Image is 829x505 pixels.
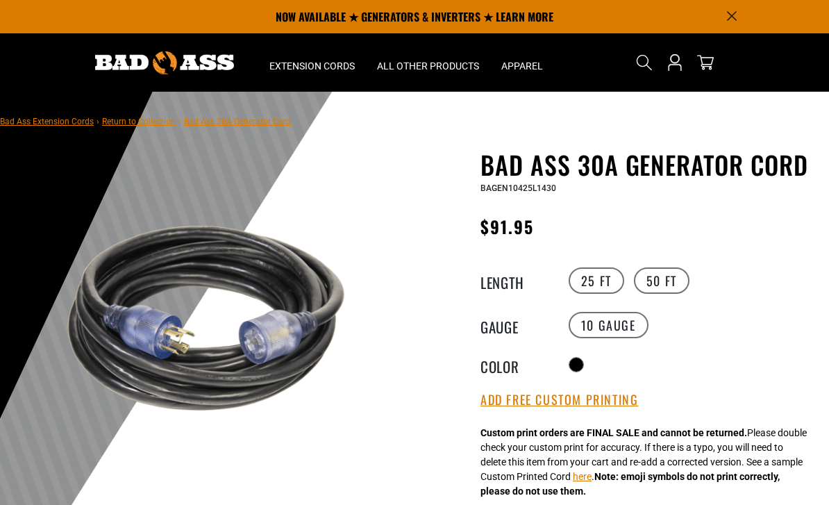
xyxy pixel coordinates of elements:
[633,51,655,74] summary: Search
[377,60,479,72] span: All Other Products
[41,153,374,486] img: black
[480,427,747,438] strong: Custom print orders are FINAL SALE and cannot be returned.
[480,356,550,374] legend: Color
[634,267,689,294] label: 50 FT
[480,183,556,193] span: BAGEN10425L1430
[480,316,550,334] legend: Gauge
[366,33,490,92] summary: All Other Products
[258,33,366,92] summary: Extension Cords
[480,426,807,499] div: Please double check your custom print for accuracy. If there is a typo, you will need to delete t...
[102,117,176,126] a: Return to Collection
[97,117,99,126] span: ›
[178,117,181,126] span: ›
[501,60,543,72] span: Apparel
[480,392,638,408] button: Add Free Custom Printing
[480,272,550,290] legend: Length
[569,312,648,338] label: 10 GAUGE
[490,33,554,92] summary: Apparel
[480,150,819,179] h1: Bad Ass 30A Generator Cord
[184,117,291,126] span: Bad Ass 30A Generator Cord
[480,214,534,239] span: $91.95
[480,471,780,497] strong: Note: emoji symbols do not print correctly, please do not use them.
[95,51,234,74] img: Bad Ass Extension Cords
[269,60,355,72] span: Extension Cords
[569,267,624,294] label: 25 FT
[573,470,592,484] button: here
